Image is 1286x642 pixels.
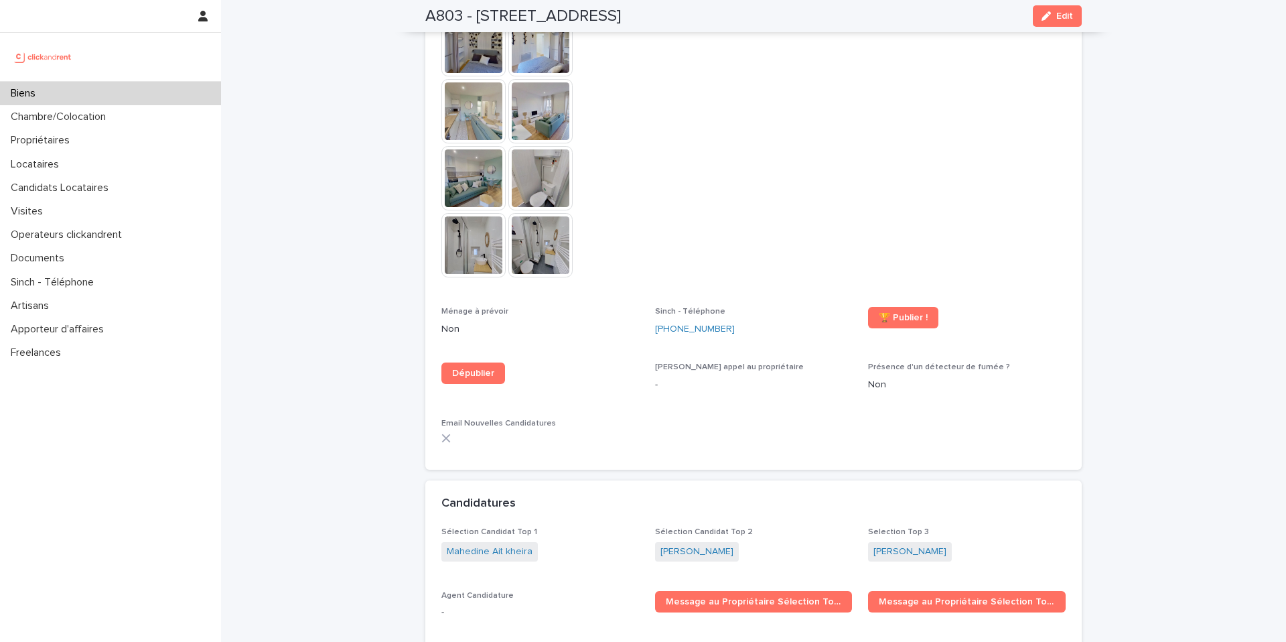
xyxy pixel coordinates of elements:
p: - [441,606,639,620]
ringoverc2c-number-84e06f14122c: [PHONE_NUMBER] [655,324,735,334]
span: Agent Candidature [441,592,514,600]
span: Présence d'un détecteur de fumée ? [868,363,1010,371]
p: Artisans [5,300,60,312]
h2: Candidatures [441,497,516,511]
p: - [655,378,853,392]
ringoverc2c-84e06f14122c: Call with Ringover [655,324,735,334]
a: 🏆 Publier ! [868,307,938,328]
span: Sinch - Téléphone [655,308,725,316]
a: Message au Propriétaire Sélection Top 1 [655,591,853,613]
p: Candidats Locataires [5,182,119,194]
p: Non [441,322,639,336]
a: Mahedine Ait kheira [447,545,532,559]
p: Freelances [5,346,72,359]
h2: A803 - [STREET_ADDRESS] [425,7,621,26]
span: Message au Propriétaire Sélection Top 1 [666,597,842,606]
p: Biens [5,87,46,100]
a: Message au Propriétaire Sélection Top 2 [868,591,1066,613]
span: [PERSON_NAME] appel au propriétaire [655,363,804,371]
span: Ménage à prévoir [441,308,508,316]
span: Sélection Candidat Top 2 [655,528,753,536]
img: UCB0brd3T0yccxBKYDjQ [11,44,76,70]
p: Apporteur d'affaires [5,323,115,336]
p: Non [868,378,1066,392]
p: Locataires [5,158,70,171]
span: Edit [1056,11,1073,21]
span: Selection Top 3 [868,528,929,536]
a: Dépublier [441,363,505,384]
a: [PHONE_NUMBER] [655,322,735,336]
p: Propriétaires [5,134,80,147]
p: Chambre/Colocation [5,111,117,123]
span: Sélection Candidat Top 1 [441,528,537,536]
button: Edit [1033,5,1082,27]
p: Operateurs clickandrent [5,229,133,241]
span: 🏆 Publier ! [879,313,928,322]
span: Message au Propriétaire Sélection Top 2 [879,597,1055,606]
span: Dépublier [452,369,494,378]
p: Documents [5,252,75,265]
a: [PERSON_NAME] [660,545,733,559]
span: Email Nouvelles Candidatures [441,420,556,428]
p: Sinch - Téléphone [5,276,104,289]
p: Visites [5,205,54,218]
a: [PERSON_NAME] [873,545,946,559]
